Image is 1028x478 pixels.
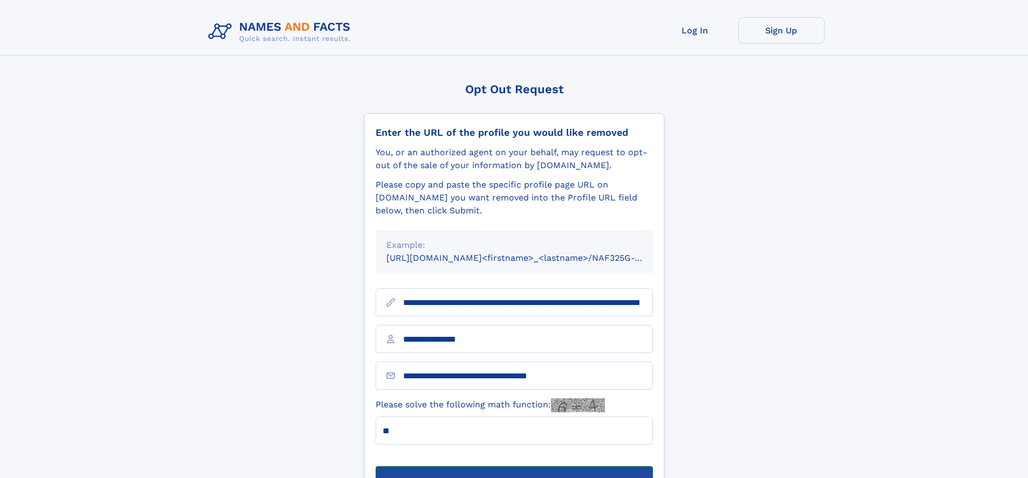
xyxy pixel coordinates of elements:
[204,17,359,46] img: Logo Names and Facts
[376,146,653,172] div: You, or an authorized agent on your behalf, may request to opt-out of the sale of your informatio...
[652,17,738,44] a: Log In
[376,127,653,138] div: Enter the URL of the profile you would like removed
[376,398,605,412] label: Please solve the following math function:
[738,17,825,44] a: Sign Up
[364,82,664,96] div: Opt Out Request
[386,253,673,263] small: [URL][DOMAIN_NAME]<firstname>_<lastname>/NAF325G-xxxxxxxx
[376,178,653,217] div: Please copy and paste the specific profile page URL on [DOMAIN_NAME] you want removed into the Pr...
[386,239,642,252] div: Example:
